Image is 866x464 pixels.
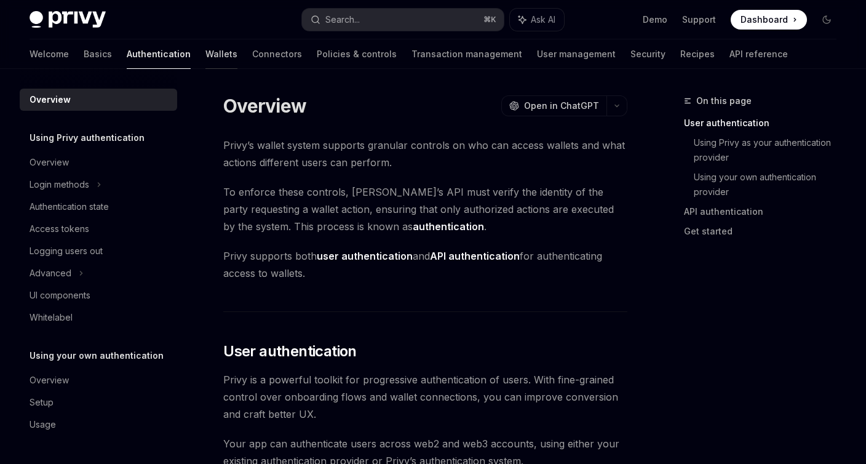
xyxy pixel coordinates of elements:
div: Overview [30,155,69,170]
button: Ask AI [510,9,564,31]
button: Open in ChatGPT [501,95,606,116]
a: Wallets [205,39,237,69]
a: Demo [643,14,667,26]
a: Using your own authentication provider [694,167,846,202]
a: Overview [20,89,177,111]
span: Privy’s wallet system supports granular controls on who can access wallets and what actions diffe... [223,137,627,171]
strong: user authentication [317,250,413,262]
a: User authentication [684,113,846,133]
a: Recipes [680,39,715,69]
span: To enforce these controls, [PERSON_NAME]’s API must verify the identity of the party requesting a... [223,183,627,235]
span: ⌘ K [483,15,496,25]
div: Setup [30,395,54,410]
a: Dashboard [731,10,807,30]
a: Connectors [252,39,302,69]
div: Usage [30,417,56,432]
div: Overview [30,373,69,388]
a: Get started [684,222,846,241]
div: Authentication state [30,199,109,214]
a: Using Privy as your authentication provider [694,133,846,167]
span: Privy supports both and for authenticating access to wallets. [223,247,627,282]
a: Authentication state [20,196,177,218]
img: dark logo [30,11,106,28]
div: Overview [30,92,71,107]
a: Policies & controls [317,39,397,69]
div: Logging users out [30,244,103,258]
a: Access tokens [20,218,177,240]
a: Welcome [30,39,69,69]
a: UI components [20,284,177,306]
a: Transaction management [411,39,522,69]
div: UI components [30,288,90,303]
a: User management [537,39,616,69]
a: API authentication [684,202,846,222]
button: Toggle dark mode [817,10,836,30]
h5: Using Privy authentication [30,130,145,145]
button: Search...⌘K [302,9,504,31]
a: Overview [20,151,177,174]
a: Basics [84,39,112,69]
div: Access tokens [30,222,89,236]
a: Usage [20,414,177,436]
span: User authentication [223,342,357,361]
a: Overview [20,369,177,391]
div: Login methods [30,177,89,192]
a: Logging users out [20,240,177,262]
a: Setup [20,391,177,414]
div: Search... [325,12,360,27]
span: Ask AI [531,14,555,26]
a: Whitelabel [20,306,177,329]
h1: Overview [223,95,306,117]
h5: Using your own authentication [30,348,164,363]
a: Security [630,39,665,69]
strong: API authentication [430,250,520,262]
span: On this page [696,94,752,108]
div: Advanced [30,266,71,281]
a: API reference [729,39,788,69]
div: Whitelabel [30,310,73,325]
a: Support [682,14,716,26]
span: Open in ChatGPT [524,100,599,112]
a: Authentication [127,39,191,69]
span: Privy is a powerful toolkit for progressive authentication of users. With fine-grained control ov... [223,371,627,423]
span: Dashboard [741,14,788,26]
strong: authentication [413,220,484,233]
